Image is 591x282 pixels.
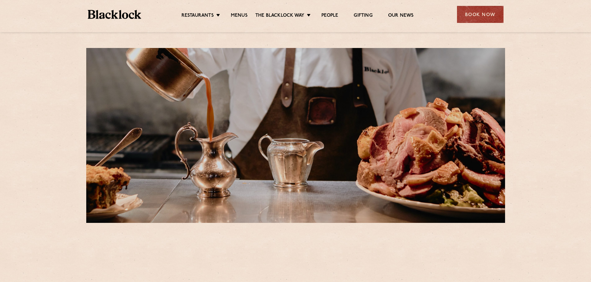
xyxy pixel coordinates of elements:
a: People [321,13,338,20]
a: Our News [388,13,414,20]
a: The Blacklock Way [255,13,304,20]
div: Book Now [457,6,504,23]
img: BL_Textured_Logo-footer-cropped.svg [88,10,141,19]
a: Restaurants [181,13,214,20]
a: Menus [231,13,248,20]
a: Gifting [354,13,372,20]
